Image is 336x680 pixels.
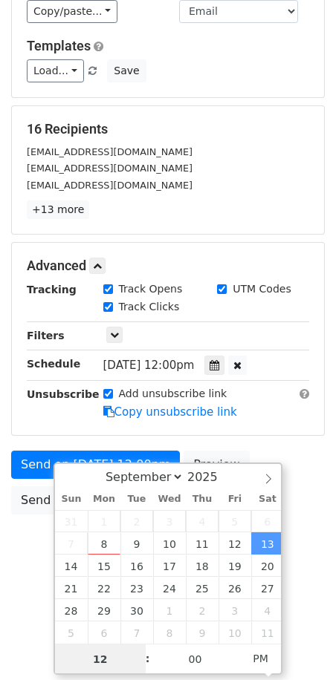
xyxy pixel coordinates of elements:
[186,555,219,577] span: September 18, 2025
[219,555,251,577] span: September 19, 2025
[219,577,251,599] span: September 26, 2025
[27,121,309,137] h5: 16 Recipients
[55,621,88,644] span: October 5, 2025
[251,621,284,644] span: October 11, 2025
[55,494,88,504] span: Sun
[88,621,120,644] span: October 6, 2025
[27,330,65,341] strong: Filters
[27,388,100,400] strong: Unsubscribe
[88,599,120,621] span: September 29, 2025
[153,599,186,621] span: October 1, 2025
[27,258,309,274] h5: Advanced
[88,494,120,504] span: Mon
[119,386,227,402] label: Add unsubscribe link
[153,494,186,504] span: Wed
[55,644,146,674] input: Hour
[103,405,237,419] a: Copy unsubscribe link
[120,510,153,532] span: September 2, 2025
[184,470,237,484] input: Year
[27,180,193,191] small: [EMAIL_ADDRESS][DOMAIN_NAME]
[186,577,219,599] span: September 25, 2025
[120,555,153,577] span: September 16, 2025
[11,451,180,479] a: Send on [DATE] 12:00pm
[219,621,251,644] span: October 10, 2025
[120,621,153,644] span: October 7, 2025
[186,510,219,532] span: September 4, 2025
[150,644,241,674] input: Minute
[120,599,153,621] span: September 30, 2025
[186,621,219,644] span: October 9, 2025
[251,555,284,577] span: September 20, 2025
[88,532,120,555] span: September 8, 2025
[119,299,180,315] label: Track Clicks
[219,510,251,532] span: September 5, 2025
[88,577,120,599] span: September 22, 2025
[240,644,281,673] span: Click to toggle
[120,577,153,599] span: September 23, 2025
[55,555,88,577] span: September 14, 2025
[27,163,193,174] small: [EMAIL_ADDRESS][DOMAIN_NAME]
[11,486,124,514] a: Send Test Email
[146,644,150,673] span: :
[186,532,219,555] span: September 11, 2025
[153,510,186,532] span: September 3, 2025
[119,281,183,297] label: Track Opens
[27,146,193,157] small: [EMAIL_ADDRESS][DOMAIN_NAME]
[251,577,284,599] span: September 27, 2025
[27,200,89,219] a: +13 more
[262,609,336,680] iframe: Chat Widget
[153,577,186,599] span: September 24, 2025
[55,510,88,532] span: August 31, 2025
[103,359,195,372] span: [DATE] 12:00pm
[27,358,80,370] strong: Schedule
[153,532,186,555] span: September 10, 2025
[184,451,249,479] a: Preview
[233,281,291,297] label: UTM Codes
[88,555,120,577] span: September 15, 2025
[55,532,88,555] span: September 7, 2025
[27,38,91,53] a: Templates
[219,599,251,621] span: October 3, 2025
[27,59,84,82] a: Load...
[251,510,284,532] span: September 6, 2025
[186,599,219,621] span: October 2, 2025
[55,577,88,599] span: September 21, 2025
[88,510,120,532] span: September 1, 2025
[153,621,186,644] span: October 8, 2025
[219,494,251,504] span: Fri
[120,532,153,555] span: September 9, 2025
[251,532,284,555] span: September 13, 2025
[107,59,146,82] button: Save
[55,599,88,621] span: September 28, 2025
[251,599,284,621] span: October 4, 2025
[153,555,186,577] span: September 17, 2025
[251,494,284,504] span: Sat
[27,284,77,295] strong: Tracking
[120,494,153,504] span: Tue
[219,532,251,555] span: September 12, 2025
[186,494,219,504] span: Thu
